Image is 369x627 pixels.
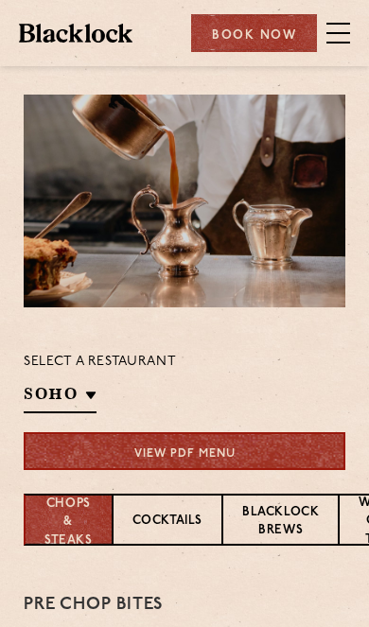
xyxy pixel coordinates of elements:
p: Blacklock Brews [242,503,319,542]
div: Book Now [191,14,317,52]
a: View PDF Menu [24,432,345,470]
p: Chops & Steaks [44,495,93,550]
p: Cocktails [132,512,202,532]
img: BL_Textured_Logo-footer-cropped.svg [19,24,132,43]
h3: Pre Chop Bites [24,593,345,618]
h2: SOHO [24,384,97,413]
p: Select a restaurant [24,350,176,374]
